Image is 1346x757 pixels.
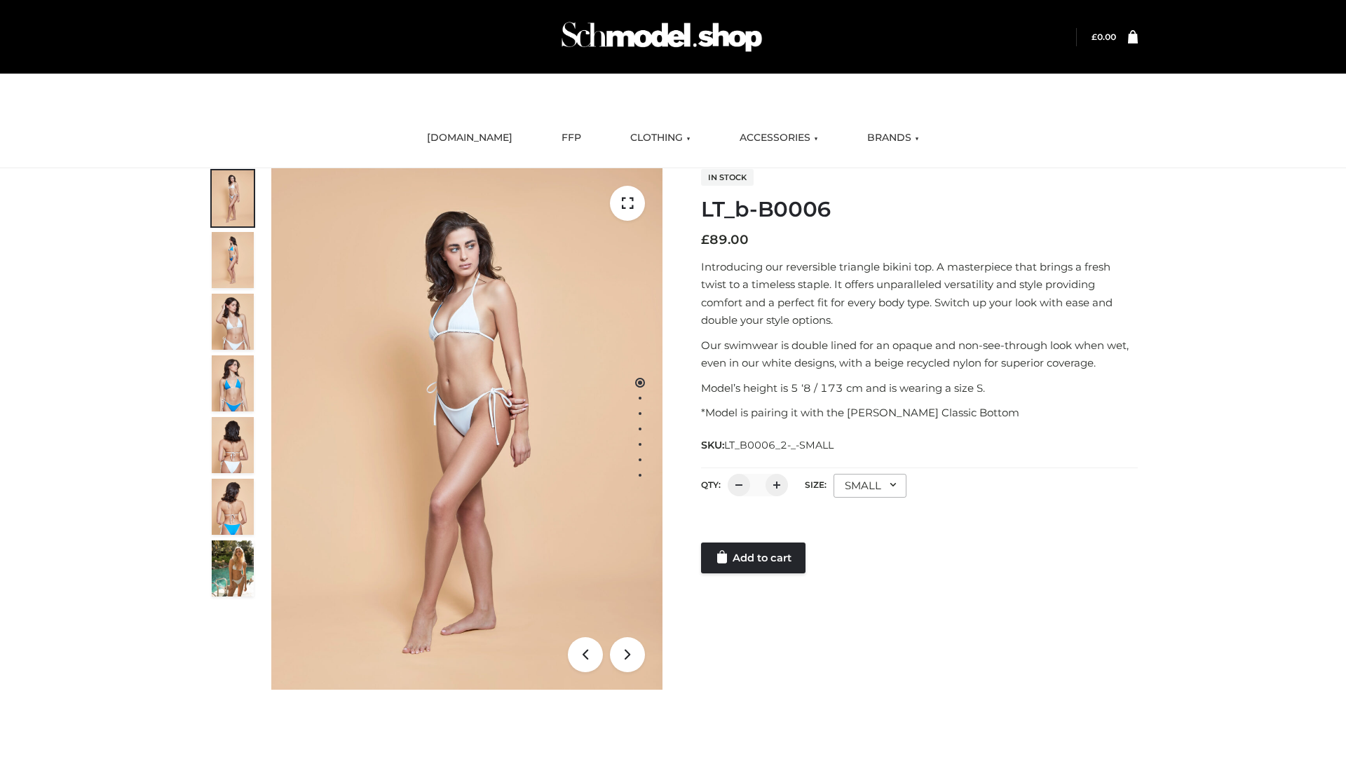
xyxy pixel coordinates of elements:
[701,197,1138,222] h1: LT_b-B0006
[557,9,767,64] img: Schmodel Admin 964
[805,479,827,490] label: Size:
[701,232,749,247] bdi: 89.00
[212,294,254,350] img: ArielClassicBikiniTop_CloudNine_AzureSky_OW114ECO_3-scaled.jpg
[416,123,523,154] a: [DOMAIN_NAME]
[729,123,829,154] a: ACCESSORIES
[701,258,1138,329] p: Introducing our reversible triangle bikini top. A masterpiece that brings a fresh twist to a time...
[834,474,906,498] div: SMALL
[701,543,805,573] a: Add to cart
[212,170,254,226] img: ArielClassicBikiniTop_CloudNine_AzureSky_OW114ECO_1-scaled.jpg
[620,123,701,154] a: CLOTHING
[1092,32,1116,42] bdi: 0.00
[701,379,1138,397] p: Model’s height is 5 ‘8 / 173 cm and is wearing a size S.
[1092,32,1097,42] span: £
[857,123,930,154] a: BRANDS
[212,479,254,535] img: ArielClassicBikiniTop_CloudNine_AzureSky_OW114ECO_8-scaled.jpg
[701,404,1138,422] p: *Model is pairing it with the [PERSON_NAME] Classic Bottom
[212,355,254,411] img: ArielClassicBikiniTop_CloudNine_AzureSky_OW114ECO_4-scaled.jpg
[271,168,662,690] img: ArielClassicBikiniTop_CloudNine_AzureSky_OW114ECO_1
[701,437,835,453] span: SKU:
[701,479,721,490] label: QTY:
[701,232,709,247] span: £
[212,540,254,596] img: Arieltop_CloudNine_AzureSky2.jpg
[1092,32,1116,42] a: £0.00
[551,123,592,154] a: FFP
[212,232,254,288] img: ArielClassicBikiniTop_CloudNine_AzureSky_OW114ECO_2-scaled.jpg
[701,169,754,186] span: In stock
[212,417,254,473] img: ArielClassicBikiniTop_CloudNine_AzureSky_OW114ECO_7-scaled.jpg
[701,336,1138,372] p: Our swimwear is double lined for an opaque and non-see-through look when wet, even in our white d...
[724,439,834,451] span: LT_B0006_2-_-SMALL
